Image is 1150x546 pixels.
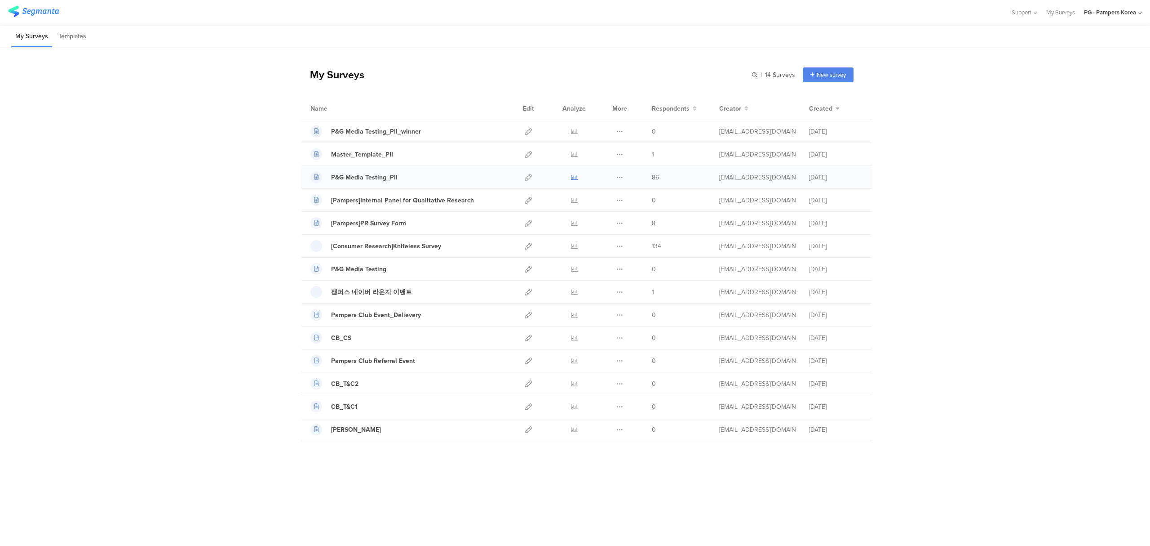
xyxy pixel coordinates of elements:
div: [DATE] [809,173,863,182]
a: CB_T&C2 [310,378,358,389]
div: Analyze [561,97,588,120]
div: [Consumer Research]Knifeless Survey [331,242,441,251]
li: My Surveys [11,26,52,47]
div: [Pampers]PR Survey Form [331,219,406,228]
div: park.m.3@pg.com [719,310,796,320]
button: Creator [719,104,748,113]
div: park.m.3@pg.com [719,150,796,159]
div: park.m.3@pg.com [719,287,796,297]
span: 0 [652,127,656,136]
div: park.m.3@pg.com [719,425,796,434]
span: 0 [652,310,656,320]
div: Master_Template_PII [331,150,393,159]
div: My Surveys [301,67,364,82]
div: 팸퍼스 네이버 라운지 이벤트 [331,287,412,297]
a: 팸퍼스 네이버 라운지 이벤트 [310,286,412,298]
div: Name [310,104,364,113]
div: Edit [519,97,538,120]
span: 1 [652,287,654,297]
a: CB_T&C1 [310,401,358,412]
div: CB_CS [331,333,351,343]
a: P&G Media Testing [310,263,386,275]
span: Creator [719,104,741,113]
a: Pampers Club Referral Event [310,355,415,367]
a: Pampers Club Event_Delievery [310,309,421,321]
a: P&G Media Testing_PII_winner [310,125,421,137]
div: [DATE] [809,402,863,412]
span: 0 [652,356,656,366]
span: 0 [652,402,656,412]
span: 0 [652,379,656,389]
a: Master_Template_PII [310,148,393,160]
div: park.m.3@pg.com [719,264,796,274]
div: park.m.3@pg.com [719,356,796,366]
span: 1 [652,150,654,159]
button: Created [809,104,840,113]
div: park.m.3@pg.com [719,196,796,205]
span: 134 [652,242,661,251]
div: CB_T&C1 [331,402,358,412]
div: Charlie Banana [331,425,381,434]
div: park.m.3@pg.com [719,333,796,343]
div: Pampers Club Event_Delievery [331,310,421,320]
div: park.m.3@pg.com [719,379,796,389]
span: 14 Surveys [765,70,795,80]
div: park.m.3@pg.com [719,173,796,182]
a: CB_CS [310,332,351,344]
a: [Pampers]PR Survey Form [310,217,406,229]
span: Support [1012,8,1031,17]
li: Templates [54,26,90,47]
span: | [759,70,763,80]
span: 8 [652,219,655,228]
div: [DATE] [809,356,863,366]
div: [Pampers]Internal Panel for Qualitative Research [331,196,474,205]
a: [Pampers]Internal Panel for Qualitative Research [310,194,474,206]
div: [DATE] [809,379,863,389]
div: [DATE] [809,196,863,205]
div: park.m.3@pg.com [719,219,796,228]
button: Respondents [652,104,697,113]
span: Created [809,104,832,113]
img: segmanta logo [8,6,59,17]
div: park.m.3@pg.com [719,402,796,412]
div: [DATE] [809,264,863,274]
span: New survey [817,71,846,79]
div: P&G Media Testing_PII_winner [331,127,421,136]
a: P&G Media Testing_PII [310,171,398,183]
div: PG - Pampers Korea [1084,8,1136,17]
div: [DATE] [809,150,863,159]
span: 0 [652,196,656,205]
div: [DATE] [809,127,863,136]
span: Respondents [652,104,690,113]
div: P&G Media Testing [331,264,386,274]
div: [DATE] [809,425,863,434]
div: [DATE] [809,333,863,343]
a: [PERSON_NAME] [310,424,381,435]
a: [Consumer Research]Knifeless Survey [310,240,441,252]
div: Pampers Club Referral Event [331,356,415,366]
span: 0 [652,333,656,343]
div: CB_T&C2 [331,379,358,389]
div: P&G Media Testing_PII [331,173,398,182]
span: 0 [652,264,656,274]
span: 0 [652,425,656,434]
div: [DATE] [809,219,863,228]
div: [DATE] [809,242,863,251]
div: park.m.3@pg.com [719,127,796,136]
span: 86 [652,173,659,182]
div: [DATE] [809,310,863,320]
div: [DATE] [809,287,863,297]
div: More [610,97,629,120]
div: park.m.3@pg.com [719,242,796,251]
